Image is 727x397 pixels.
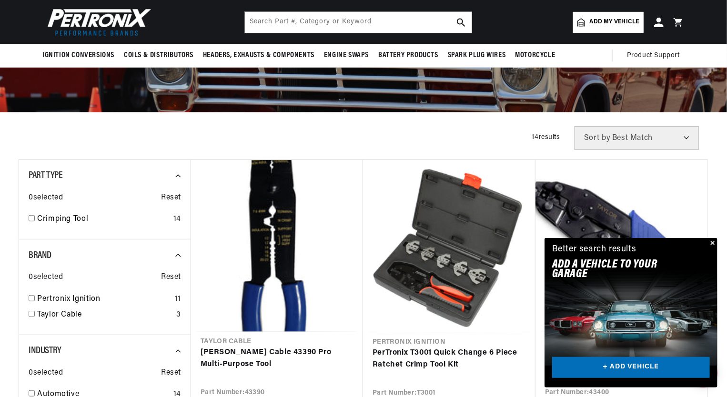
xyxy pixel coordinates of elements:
[119,44,198,67] summary: Coils & Distributors
[29,271,63,284] span: 0 selected
[515,50,555,60] span: Motorcycle
[627,50,680,61] span: Product Support
[161,367,181,379] span: Reset
[373,347,526,371] a: PerTronix T3001 Quick Change 6 Piece Ratchet Crimp Tool Kit
[176,309,181,321] div: 3
[161,271,181,284] span: Reset
[29,192,63,204] span: 0 selected
[175,293,181,306] div: 11
[42,44,119,67] summary: Ignition Conversions
[374,44,443,67] summary: Battery Products
[42,50,114,60] span: Ignition Conversions
[510,44,560,67] summary: Motorcycle
[627,44,685,67] summary: Product Support
[29,251,51,260] span: Brand
[532,134,560,141] span: 14 results
[29,346,61,356] span: Industry
[29,171,62,180] span: Part Type
[552,243,636,257] div: Better search results
[37,293,171,306] a: Pertronix Ignition
[590,18,639,27] span: Add my vehicle
[573,12,644,33] a: Add my vehicle
[448,50,506,60] span: Spark Plug Wires
[706,238,717,249] button: Close
[443,44,511,67] summary: Spark Plug Wires
[29,367,63,379] span: 0 selected
[552,260,686,279] h2: Add A VEHICLE to your garage
[319,44,374,67] summary: Engine Swaps
[161,192,181,204] span: Reset
[42,6,152,39] img: Pertronix
[324,50,369,60] span: Engine Swaps
[198,44,319,67] summary: Headers, Exhausts & Components
[552,357,710,378] a: + ADD VEHICLE
[201,347,353,371] a: [PERSON_NAME] Cable 43390 Pro Multi-Purpose Tool
[245,12,472,33] input: Search Part #, Category or Keyword
[575,126,699,150] select: Sort by
[584,134,610,142] span: Sort by
[378,50,438,60] span: Battery Products
[451,12,472,33] button: search button
[203,50,314,60] span: Headers, Exhausts & Components
[37,309,172,321] a: Taylor Cable
[124,50,193,60] span: Coils & Distributors
[173,213,181,226] div: 14
[37,213,170,226] a: Crimping Tool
